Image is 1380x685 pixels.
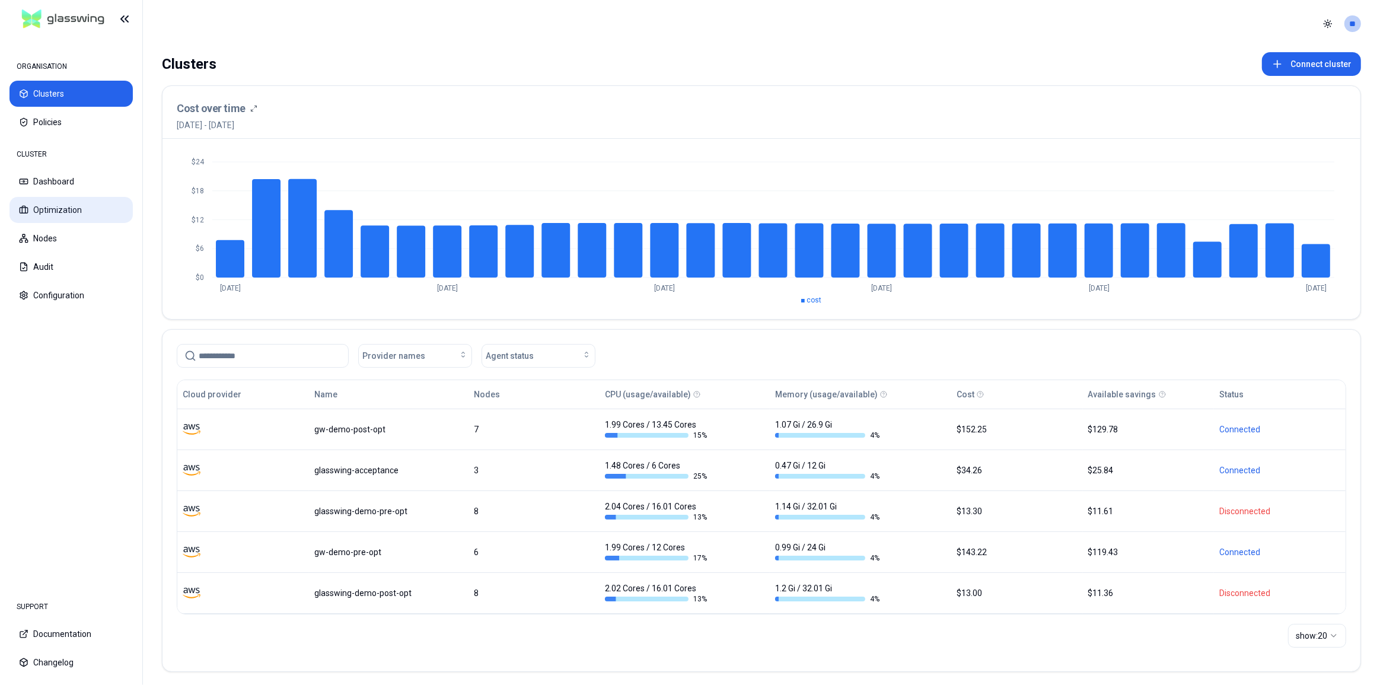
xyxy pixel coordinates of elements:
img: GlassWing [17,5,109,33]
div: $129.78 [1088,423,1209,435]
div: 3 [474,464,595,476]
div: 17 % [605,553,709,563]
div: 8 [474,587,595,599]
img: aws [183,584,200,602]
span: Agent status [486,350,534,362]
div: 1.99 Cores / 12 Cores [605,541,709,563]
button: Memory (usage/available) [775,383,878,406]
div: Status [1219,388,1244,400]
div: ORGANISATION [9,55,133,78]
div: 4 % [775,594,879,604]
div: glasswing-demo-pre-opt [314,505,463,517]
div: 4 % [775,471,879,481]
button: Name [314,383,337,406]
div: glasswing-acceptance [314,464,463,476]
span: cost [807,296,822,304]
div: $143.22 [957,546,1078,558]
span: [DATE] - [DATE] [177,119,257,131]
button: Cloud provider [183,383,241,406]
div: 0.99 Gi / 24 Gi [775,541,879,563]
button: Documentation [9,621,133,647]
div: 0.47 Gi / 12 Gi [775,460,879,481]
div: $11.36 [1088,587,1209,599]
div: 7 [474,423,595,435]
div: 6 [474,546,595,558]
button: Changelog [9,649,133,676]
tspan: $0 [196,273,204,282]
div: 4 % [775,512,879,522]
div: 2.04 Cores / 16.01 Cores [605,501,709,522]
button: Nodes [474,383,500,406]
div: 1.48 Cores / 6 Cores [605,460,709,481]
button: Audit [9,254,133,280]
button: Optimization [9,197,133,223]
button: Configuration [9,282,133,308]
tspan: $24 [192,158,205,166]
div: $25.84 [1088,464,1209,476]
div: 8 [474,505,595,517]
div: glasswing-demo-post-opt [314,587,463,599]
div: 1.07 Gi / 26.9 Gi [775,419,879,440]
div: 15 % [605,431,709,440]
tspan: [DATE] [1306,284,1327,292]
button: Policies [9,109,133,135]
div: Disconnected [1219,587,1340,599]
div: SUPPORT [9,595,133,619]
div: gw-demo-pre-opt [314,546,463,558]
button: Provider names [358,344,472,368]
div: 1.2 Gi / 32.01 Gi [775,582,879,604]
div: gw-demo-post-opt [314,423,463,435]
tspan: [DATE] [872,284,893,292]
tspan: $6 [196,244,204,253]
div: $13.30 [957,505,1078,517]
span: Provider names [362,350,425,362]
button: Nodes [9,225,133,251]
div: 1.14 Gi / 32.01 Gi [775,501,879,522]
tspan: $12 [192,216,204,224]
button: Dashboard [9,168,133,195]
button: Cost [957,383,974,406]
tspan: [DATE] [654,284,675,292]
img: aws [183,543,200,561]
button: Connect cluster [1262,52,1361,76]
tspan: [DATE] [220,284,241,292]
img: aws [183,461,200,479]
div: Connected [1219,546,1340,558]
div: $152.25 [957,423,1078,435]
div: 13 % [605,512,709,522]
img: aws [183,502,200,520]
div: $13.00 [957,587,1078,599]
div: CLUSTER [9,142,133,166]
div: 4 % [775,553,879,563]
img: aws [183,420,200,438]
div: Clusters [162,52,216,76]
div: $119.43 [1088,546,1209,558]
div: Connected [1219,423,1340,435]
tspan: $18 [192,187,204,195]
button: CPU (usage/available) [605,383,691,406]
div: 1.99 Cores / 13.45 Cores [605,419,709,440]
button: Agent status [482,344,595,368]
div: 25 % [605,471,709,481]
div: $34.26 [957,464,1078,476]
div: $11.61 [1088,505,1209,517]
div: Connected [1219,464,1340,476]
tspan: [DATE] [1089,284,1110,292]
button: Clusters [9,81,133,107]
button: Available savings [1088,383,1156,406]
div: Disconnected [1219,505,1340,517]
div: 13 % [605,594,709,604]
h3: Cost over time [177,100,246,117]
tspan: [DATE] [437,284,458,292]
div: 2.02 Cores / 16.01 Cores [605,582,709,604]
div: 4 % [775,431,879,440]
